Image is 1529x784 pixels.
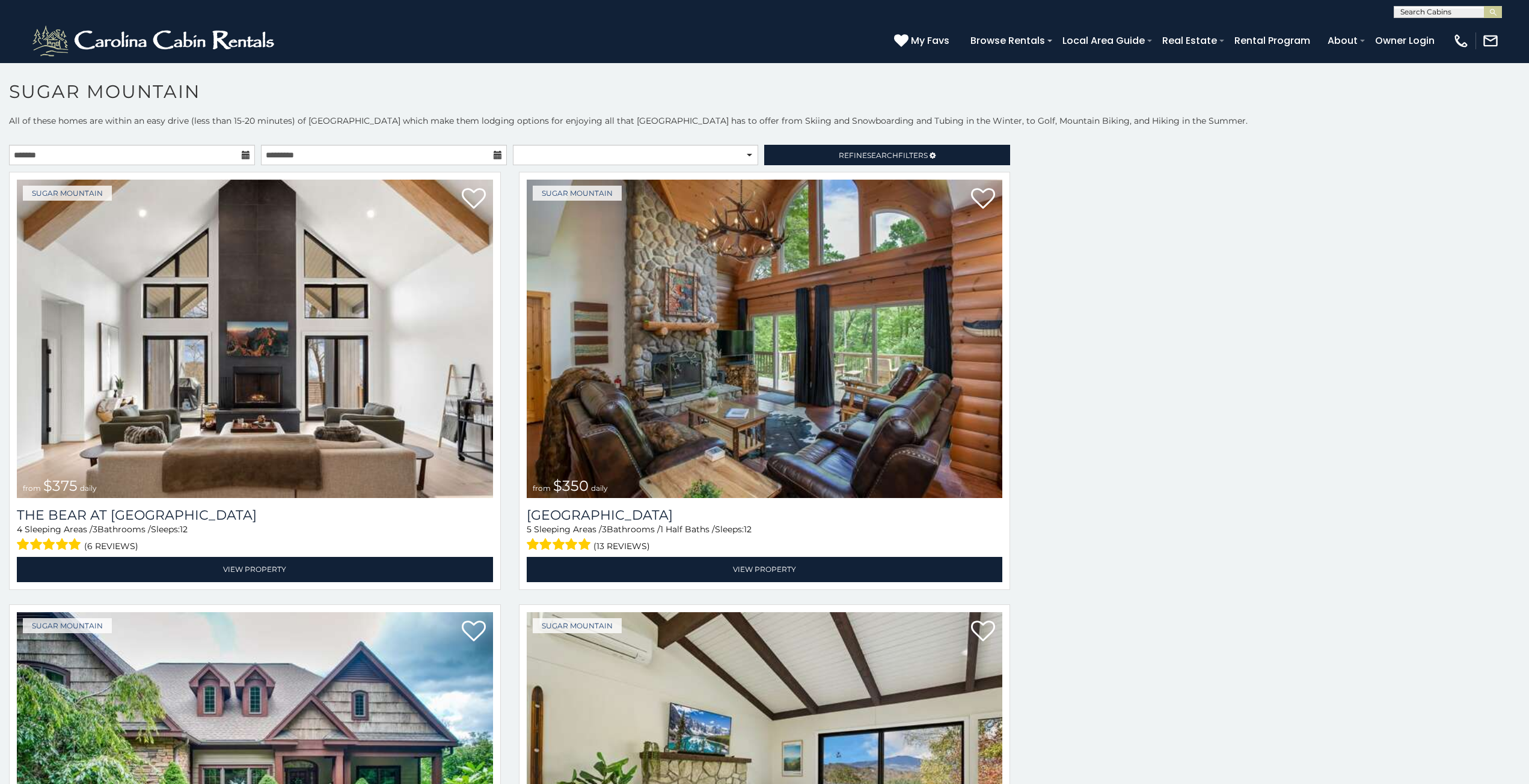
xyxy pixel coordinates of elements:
[744,524,752,535] span: 12
[17,523,493,554] div: Sleeping Areas / Bathrooms / Sleeps:
[17,557,493,582] a: View Property
[964,30,1051,51] a: Browse Rentals
[1482,32,1499,49] img: mail-regular-white.png
[1228,30,1316,51] a: Rental Program
[553,477,589,494] span: $350
[839,151,928,160] span: Refine Filters
[591,484,608,493] span: daily
[1453,32,1469,49] img: phone-regular-white.png
[533,186,622,201] a: Sugar Mountain
[93,524,97,535] span: 3
[462,187,486,212] a: Add to favorites
[527,524,532,535] span: 5
[602,524,607,535] span: 3
[527,507,1003,523] h3: Grouse Moor Lodge
[971,187,995,212] a: Add to favorites
[23,484,41,493] span: from
[17,507,493,523] h3: The Bear At Sugar Mountain
[23,186,112,201] a: Sugar Mountain
[180,524,188,535] span: 12
[1369,30,1441,51] a: Owner Login
[527,180,1003,498] a: from $350 daily
[660,524,715,535] span: 1 Half Baths /
[867,151,898,160] span: Search
[84,538,138,554] span: (6 reviews)
[971,619,995,645] a: Add to favorites
[593,538,650,554] span: (13 reviews)
[527,507,1003,523] a: [GEOGRAPHIC_DATA]
[1156,30,1223,51] a: Real Estate
[80,484,97,493] span: daily
[17,507,493,523] a: The Bear At [GEOGRAPHIC_DATA]
[462,619,486,645] a: Add to favorites
[533,484,551,493] span: from
[1322,30,1364,51] a: About
[527,180,1003,498] img: 1714398141_thumbnail.jpeg
[30,23,280,59] img: White-1-2.png
[911,33,949,48] span: My Favs
[17,180,493,498] a: from $375 daily
[894,33,952,49] a: My Favs
[764,145,1010,165] a: RefineSearchFilters
[527,557,1003,582] a: View Property
[17,180,493,498] img: 1714387646_thumbnail.jpeg
[23,618,112,633] a: Sugar Mountain
[1056,30,1151,51] a: Local Area Guide
[17,524,22,535] span: 4
[527,523,1003,554] div: Sleeping Areas / Bathrooms / Sleeps:
[533,618,622,633] a: Sugar Mountain
[43,477,78,494] span: $375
